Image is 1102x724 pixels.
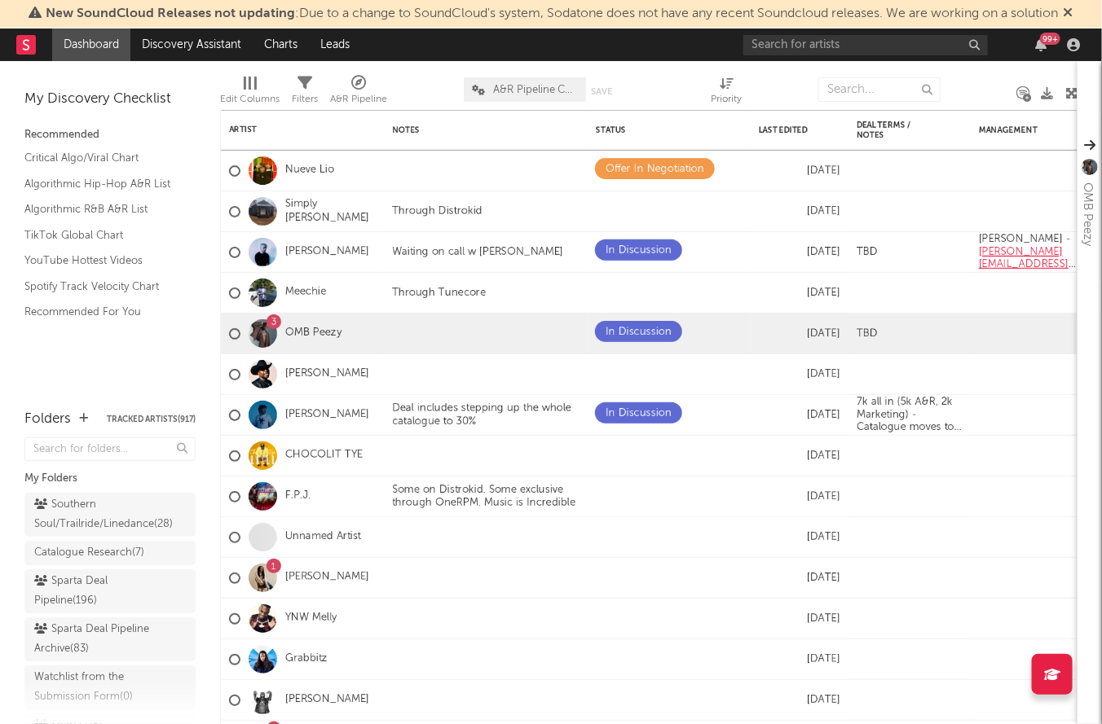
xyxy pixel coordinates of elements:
div: [DATE] [759,324,840,344]
a: [PERSON_NAME] [285,693,369,707]
a: Nueve Lio [285,164,334,178]
input: Search for artists [743,35,988,55]
div: 99 + [1040,33,1060,45]
a: [PERSON_NAME] [285,408,369,422]
div: In Discussion [606,241,672,261]
a: Discovery Assistant [130,29,253,61]
div: TBD [849,246,886,259]
span: A&R Pipeline Collaboration Official [493,85,578,95]
input: Search for folders... [24,437,196,461]
div: Notes [392,125,555,135]
div: My Discovery Checklist [24,90,196,109]
div: Some on Distrokid. Some exclusive through OneRPM. Music is Incredible [384,484,588,509]
a: [PERSON_NAME] [285,245,369,259]
a: Critical Algo/Viral Chart [24,149,179,167]
a: Recommended For You [24,303,179,321]
a: Dashboard [52,29,130,61]
div: Through Tunecore [384,287,494,300]
div: Through Distrokid [384,205,491,218]
div: In Discussion [606,404,672,423]
div: TBD [849,327,886,340]
a: Leads [309,29,361,61]
div: Offer In Negotiation [606,160,704,179]
div: [DATE] [759,487,840,507]
div: 7k all in (5k A&R, 2k Marketing) - Catalogue moves to 70/30 [849,396,971,434]
div: [DATE] [759,568,840,588]
input: Search... [818,77,941,102]
div: Edit Columns [220,69,280,116]
span: : Due to a change to SoundCloud's system, Sodatone does not have any recent Soundcloud releases. ... [46,7,1059,20]
div: A&R Pipeline [330,69,387,116]
div: Folders [24,410,71,429]
div: Status [596,125,702,135]
a: Algorithmic Hip-Hop A&R List [24,175,179,193]
div: [DATE] [759,365,840,384]
button: Save [592,87,613,96]
a: [PERSON_NAME] [285,367,369,381]
div: Management [979,125,1060,135]
div: [DATE] [759,528,840,547]
div: Deal Terms / Notes [857,121,938,140]
div: [DATE] [759,243,840,262]
a: Catalogue Research(7) [24,541,196,565]
div: Waiting on call w [PERSON_NAME] [384,246,571,259]
div: In Discussion [606,323,672,342]
a: YNW Melly [285,612,337,625]
a: Algorithmic R&B A&R List [24,200,179,218]
a: OMB Peezy [285,327,342,340]
div: Southern Soul/Trailride/Linedance ( 28 ) [34,495,173,534]
div: Filters [292,69,318,116]
button: 99+ [1035,38,1047,51]
div: Artist [229,125,351,134]
div: [PERSON_NAME] - [971,233,1093,271]
div: Recommended [24,125,196,145]
a: Spotify Track Velocity Chart [24,278,179,296]
div: [DATE] [759,202,840,222]
a: YouTube Hottest Videos [24,252,179,270]
div: Priority [712,69,743,116]
a: Watchlist from the Submission Form(0) [24,665,196,709]
a: Meechie [285,286,326,300]
a: CHOCOLIT TYE [285,449,363,463]
a: [PERSON_NAME] [285,571,369,585]
div: Edit Columns [220,90,280,109]
a: Sparta Deal Pipeline(196) [24,569,196,613]
div: [DATE] [759,161,840,181]
div: A&R Pipeline [330,90,387,109]
div: [DATE] [759,609,840,629]
a: Charts [253,29,309,61]
span: New SoundCloud Releases not updating [46,7,296,20]
div: Deal includes stepping up the whole catalogue to 30% [384,402,588,428]
div: [DATE] [759,691,840,710]
a: Simply [PERSON_NAME] [285,198,376,226]
div: Watchlist from the Submission Form ( 0 ) [34,668,149,707]
a: F.P.J. [285,489,311,503]
div: OMB Peezy [1078,182,1097,246]
div: Catalogue Research ( 7 ) [34,543,144,563]
a: Grabbitz [285,652,328,666]
span: Dismiss [1064,7,1073,20]
div: [DATE] [759,446,840,466]
div: Priority [712,90,743,109]
a: Unnamed Artist [285,530,361,544]
div: Last Edited [759,125,816,135]
a: [PERSON_NAME][EMAIL_ADDRESS][DOMAIN_NAME] [979,247,1076,283]
div: [DATE] [759,283,840,303]
div: [DATE] [759,406,840,425]
div: Sparta Deal Pipeline ( 196 ) [34,572,149,611]
a: Sparta Deal Pipeline Archive(83) [24,617,196,661]
div: Sparta Deal Pipeline Archive ( 83 ) [34,620,149,659]
div: Filters [292,90,318,109]
div: My Folders [24,469,196,489]
a: TikTok Global Chart [24,226,179,244]
div: [DATE] [759,650,840,669]
a: Southern Soul/Trailride/Linedance(28) [24,493,196,537]
button: Tracked Artists(917) [107,415,196,423]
